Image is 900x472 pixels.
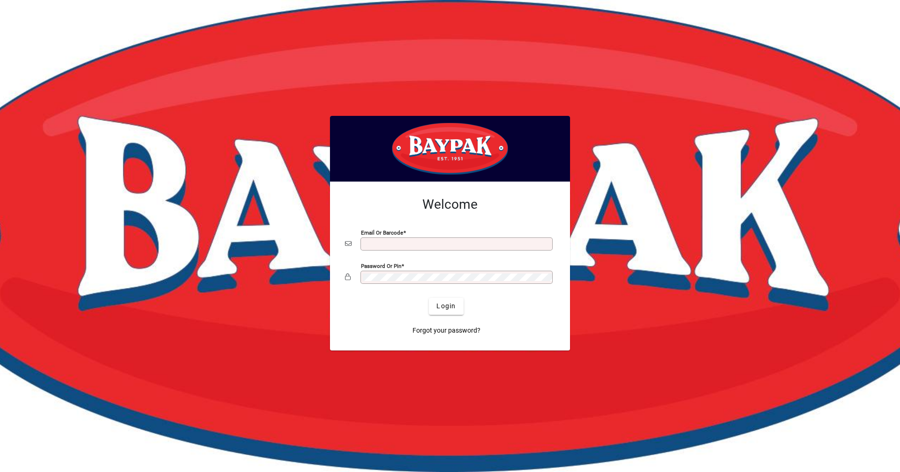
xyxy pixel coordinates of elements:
[361,262,401,269] mat-label: Password or Pin
[345,197,555,213] h2: Welcome
[361,229,403,236] mat-label: Email or Barcode
[429,298,463,315] button: Login
[412,326,480,335] span: Forgot your password?
[436,301,456,311] span: Login
[409,322,484,339] a: Forgot your password?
